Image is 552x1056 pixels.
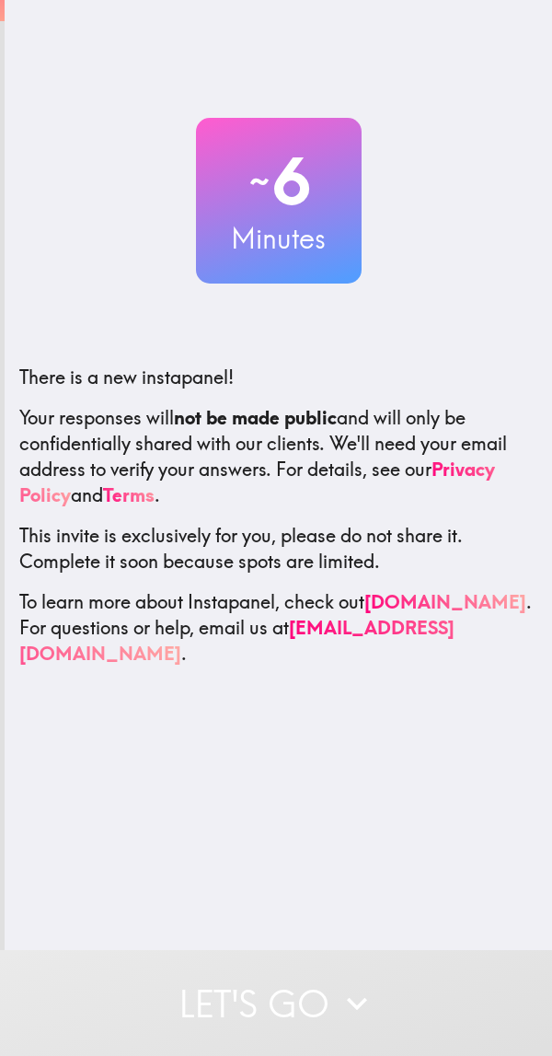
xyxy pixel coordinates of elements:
a: [EMAIL_ADDRESS][DOMAIN_NAME] [19,616,454,665]
a: Privacy Policy [19,458,495,506]
p: To learn more about Instapanel, check out . For questions or help, email us at . [19,589,537,667]
span: ~ [247,154,272,209]
b: not be made public [174,406,337,429]
a: [DOMAIN_NAME] [364,590,526,613]
h2: 6 [196,144,362,219]
span: There is a new instapanel! [19,366,234,389]
a: Terms [103,483,155,506]
p: This invite is exclusively for you, please do not share it. Complete it soon because spots are li... [19,523,537,574]
p: Your responses will and will only be confidentially shared with our clients. We'll need your emai... [19,405,537,508]
h3: Minutes [196,219,362,258]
